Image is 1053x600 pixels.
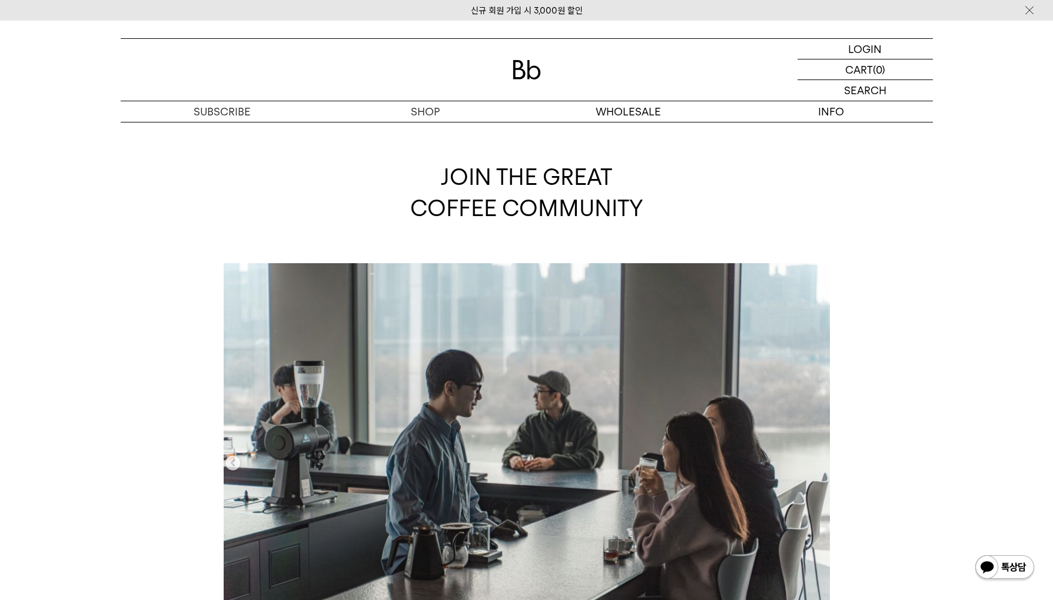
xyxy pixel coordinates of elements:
p: LOGIN [848,39,882,59]
p: CART [845,59,873,79]
a: CART (0) [798,59,933,80]
p: SEARCH [844,80,886,101]
p: WHOLESALE [527,101,730,122]
img: 로고 [513,60,541,79]
a: 신규 회원 가입 시 3,000원 할인 [471,5,583,16]
img: 카카오톡 채널 1:1 채팅 버튼 [974,554,1035,582]
p: INFO [730,101,933,122]
a: SUBSCRIBE [121,101,324,122]
a: SHOP [324,101,527,122]
p: (0) [873,59,885,79]
span: JOIN THE GREAT COFFEE COMMUNITY [410,164,643,221]
a: LOGIN [798,39,933,59]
